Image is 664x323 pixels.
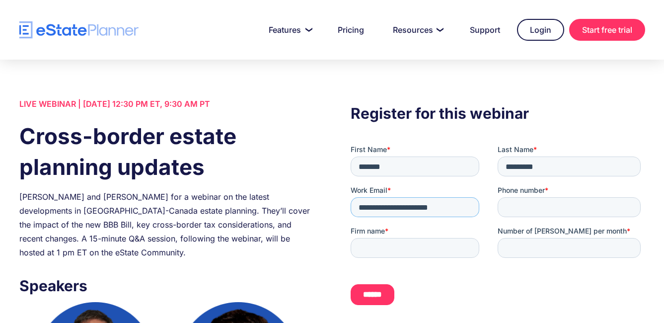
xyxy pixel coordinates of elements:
[19,190,313,259] div: [PERSON_NAME] and [PERSON_NAME] for a webinar on the latest developments in [GEOGRAPHIC_DATA]-Can...
[381,20,453,40] a: Resources
[19,21,139,39] a: home
[257,20,321,40] a: Features
[569,19,645,41] a: Start free trial
[351,102,645,125] h3: Register for this webinar
[19,97,313,111] div: LIVE WEBINAR | [DATE] 12:30 PM ET, 9:30 AM PT
[19,121,313,182] h1: Cross-border estate planning updates
[351,145,645,314] iframe: Form 0
[517,19,564,41] a: Login
[19,274,313,297] h3: Speakers
[458,20,512,40] a: Support
[326,20,376,40] a: Pricing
